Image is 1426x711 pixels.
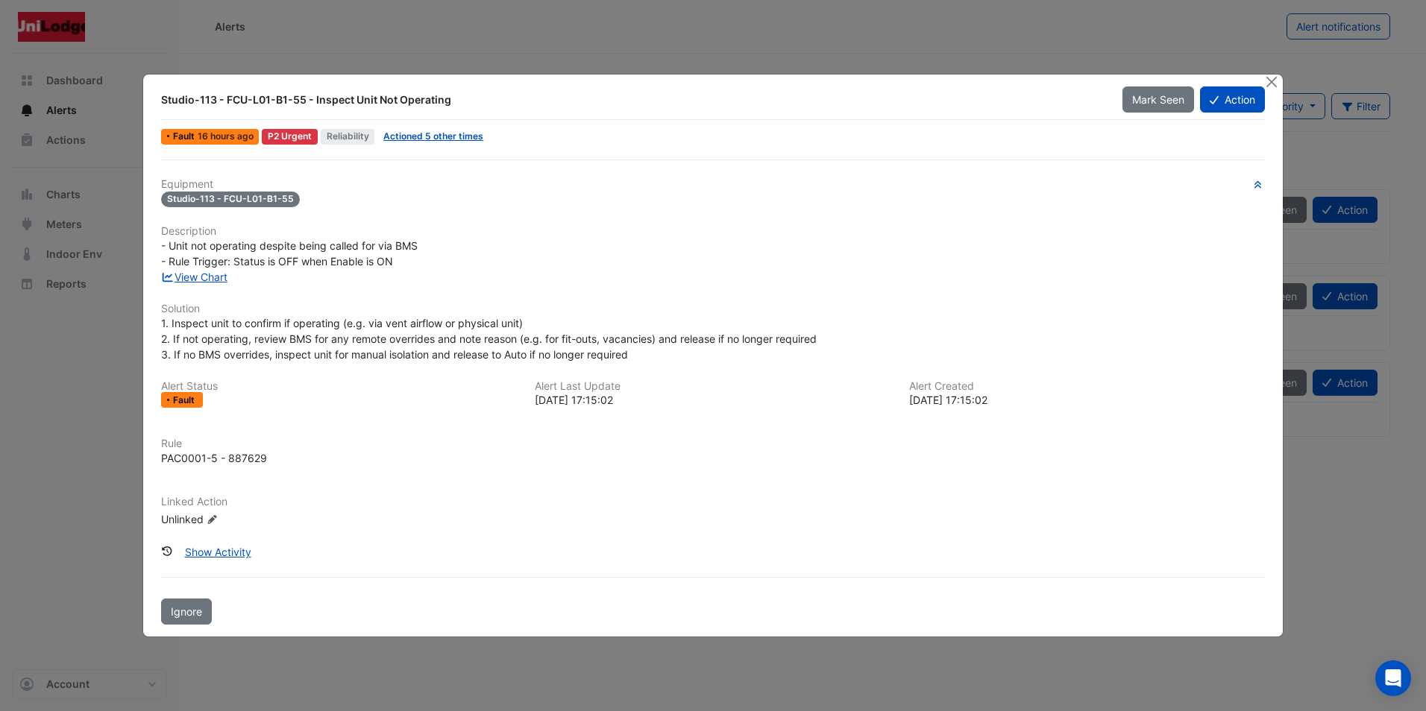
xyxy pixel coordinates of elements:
[171,605,202,618] span: Ignore
[1122,86,1194,113] button: Mark Seen
[321,129,375,145] span: Reliability
[909,380,1265,393] h6: Alert Created
[161,496,1265,508] h6: Linked Action
[1375,660,1411,696] div: Open Intercom Messenger
[161,178,1265,191] h6: Equipment
[161,317,817,361] span: 1. Inspect unit to confirm if operating (e.g. via vent airflow or physical unit) 2. If not operat...
[161,511,340,527] div: Unlinked
[161,192,300,207] span: Studio-113 - FCU-L01-B1-55
[535,392,891,408] div: [DATE] 17:15:02
[1264,75,1280,90] button: Close
[161,271,227,283] a: View Chart
[198,130,254,142] span: Sun 12-Oct-2025 17:15 AEDT
[161,450,267,466] div: PAC0001-5 - 887629
[383,130,483,142] a: Actioned 5 other times
[161,92,1104,107] div: Studio-113 - FCU-L01-B1-55 - Inspect Unit Not Operating
[175,539,261,565] button: Show Activity
[262,129,318,145] div: P2 Urgent
[161,598,212,625] button: Ignore
[173,396,198,405] span: Fault
[535,380,891,393] h6: Alert Last Update
[173,132,198,141] span: Fault
[161,437,1265,450] h6: Rule
[161,303,1265,315] h6: Solution
[1200,86,1265,113] button: Action
[1132,93,1184,106] span: Mark Seen
[161,225,1265,238] h6: Description
[161,380,517,393] h6: Alert Status
[909,392,1265,408] div: [DATE] 17:15:02
[161,239,418,268] span: - Unit not operating despite being called for via BMS - Rule Trigger: Status is OFF when Enable i...
[207,514,218,525] fa-icon: Edit Linked Action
